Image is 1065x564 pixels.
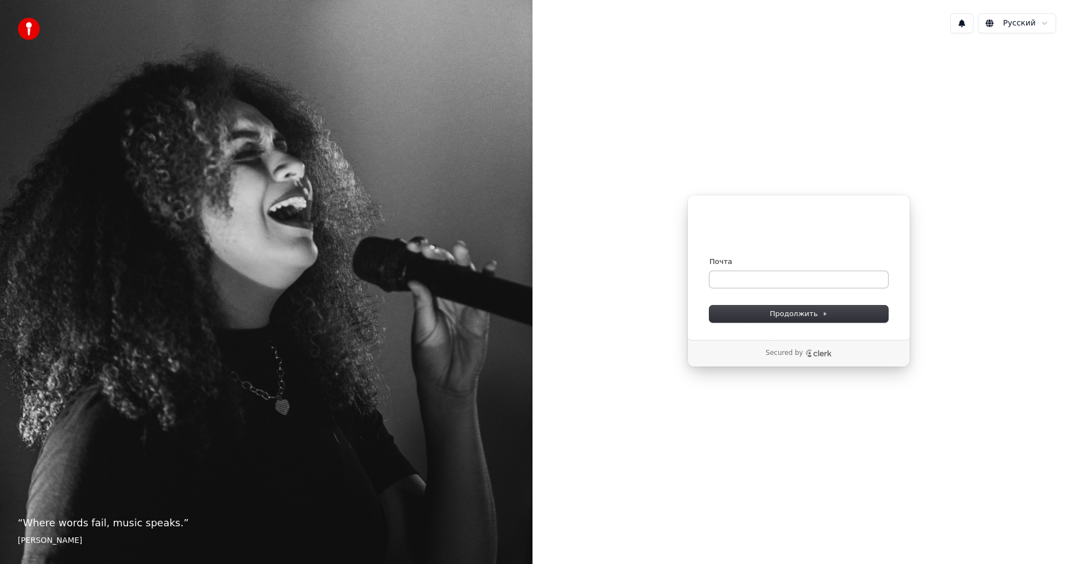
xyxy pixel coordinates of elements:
[709,306,888,322] button: Продолжить
[770,309,828,319] span: Продолжить
[18,515,515,531] p: “ Where words fail, music speaks. ”
[805,349,832,357] a: Clerk logo
[18,535,515,546] footer: [PERSON_NAME]
[765,349,803,358] p: Secured by
[709,257,732,267] label: Почта
[18,18,40,40] img: youka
